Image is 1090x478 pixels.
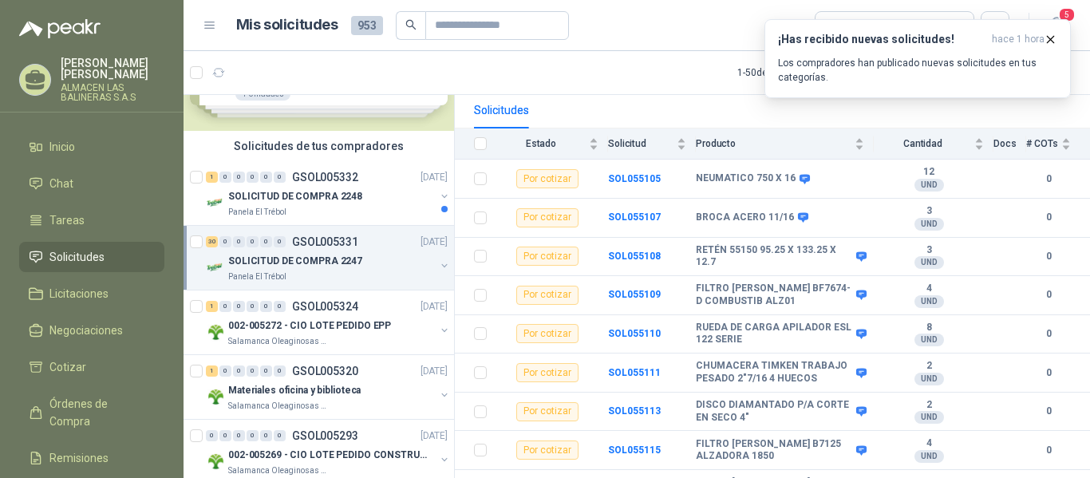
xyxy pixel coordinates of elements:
[219,172,231,183] div: 0
[608,405,661,417] b: SOL055113
[233,430,245,441] div: 0
[260,430,272,441] div: 0
[914,334,944,346] div: UND
[206,232,451,283] a: 30 0 0 0 0 0 GSOL005331[DATE] Company LogoSOLICITUD DE COMPRA 2247Panela El Trébol
[19,19,101,38] img: Logo peakr
[1042,11,1071,40] button: 5
[1058,7,1076,22] span: 5
[19,352,164,382] a: Cotizar
[421,429,448,444] p: [DATE]
[778,56,1057,85] p: Los compradores han publicado nuevas solicitudes en tus categorías.
[516,324,579,343] div: Por cotizar
[206,297,451,348] a: 1 0 0 0 0 0 GSOL005324[DATE] Company Logo002-005272 - CIO LOTE PEDIDO EPPSalamanca Oleaginosas SAS
[496,138,586,149] span: Estado
[228,448,427,463] p: 002-005269 - CIO LOTE PEDIDO CONSTRUCCION
[992,33,1045,46] span: hace 1 hora
[228,254,362,269] p: SOLICITUD DE COMPRA 2247
[914,179,944,192] div: UND
[274,430,286,441] div: 0
[228,189,362,204] p: SOLICITUD DE COMPRA 2248
[206,452,225,471] img: Company Logo
[516,208,579,227] div: Por cotizar
[608,444,661,456] a: SOL055115
[219,365,231,377] div: 0
[914,256,944,269] div: UND
[228,318,391,334] p: 002-005272 - CIO LOTE PEDIDO EPP
[874,138,971,149] span: Cantidad
[247,365,259,377] div: 0
[696,244,852,269] b: RETÉN 55150 95.25 X 133.25 X 12.7
[19,315,164,346] a: Negociaciones
[608,138,673,149] span: Solicitud
[516,363,579,382] div: Por cotizar
[1026,249,1071,264] b: 0
[219,236,231,247] div: 0
[228,383,361,398] p: Materiales oficina y biblioteca
[496,128,608,160] th: Estado
[421,364,448,379] p: [DATE]
[608,328,661,339] a: SOL055110
[19,443,164,473] a: Remisiones
[228,271,286,283] p: Panela El Trébol
[874,360,984,373] b: 2
[874,282,984,295] b: 4
[914,450,944,463] div: UND
[236,14,338,37] h1: Mis solicitudes
[228,464,329,477] p: Salamanca Oleaginosas SAS
[351,16,383,35] span: 953
[608,367,661,378] a: SOL055111
[206,365,218,377] div: 1
[1026,326,1071,342] b: 0
[874,399,984,412] b: 2
[608,211,661,223] b: SOL055107
[292,365,358,377] p: GSOL005320
[19,205,164,235] a: Tareas
[206,168,451,219] a: 1 0 0 0 0 0 GSOL005332[DATE] Company LogoSOLICITUD DE COMPRA 2248Panela El Trébol
[219,301,231,312] div: 0
[260,172,272,183] div: 0
[219,430,231,441] div: 0
[61,57,164,80] p: [PERSON_NAME] [PERSON_NAME]
[516,169,579,188] div: Por cotizar
[19,168,164,199] a: Chat
[696,138,851,149] span: Producto
[874,244,984,257] b: 3
[608,251,661,262] b: SOL055108
[696,282,852,307] b: FILTRO [PERSON_NAME] BF7674-D COMBUSTIB ALZ01
[421,170,448,185] p: [DATE]
[61,83,164,102] p: ALMACEN LAS BALINERAS S.A.S
[421,235,448,250] p: [DATE]
[914,373,944,385] div: UND
[19,389,164,437] a: Órdenes de Compra
[260,365,272,377] div: 0
[206,301,218,312] div: 1
[914,218,944,231] div: UND
[874,322,984,334] b: 8
[696,128,874,160] th: Producto
[184,131,454,161] div: Solicitudes de tus compradores
[1026,172,1071,187] b: 0
[874,437,984,450] b: 4
[874,166,984,179] b: 12
[1026,365,1071,381] b: 0
[516,440,579,460] div: Por cotizar
[19,242,164,272] a: Solicitudes
[696,438,852,463] b: FILTRO [PERSON_NAME] B7125 ALZADORA 1850
[49,248,105,266] span: Solicitudes
[292,172,358,183] p: GSOL005332
[49,138,75,156] span: Inicio
[206,258,225,277] img: Company Logo
[608,289,661,300] a: SOL055109
[737,60,835,85] div: 1 - 50 de 430
[247,236,259,247] div: 0
[49,285,109,302] span: Licitaciones
[247,430,259,441] div: 0
[993,128,1026,160] th: Docs
[1026,138,1058,149] span: # COTs
[233,236,245,247] div: 0
[696,211,794,224] b: BROCA ACERO 11/16
[1026,210,1071,225] b: 0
